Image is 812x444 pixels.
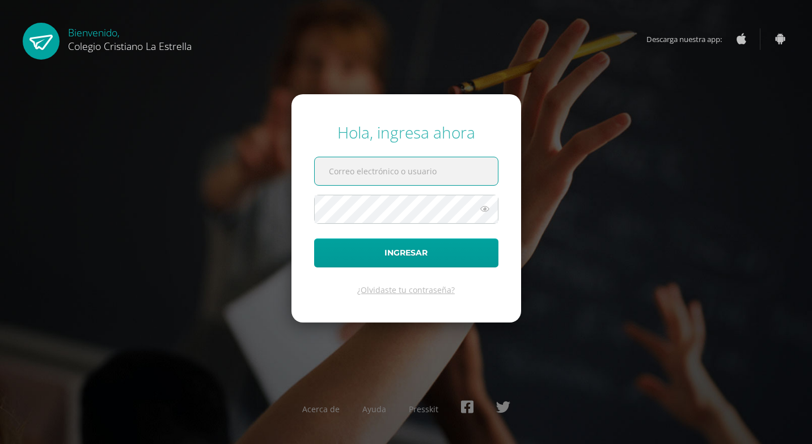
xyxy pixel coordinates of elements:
[646,28,733,50] span: Descarga nuestra app:
[362,404,386,414] a: Ayuda
[68,39,192,53] span: Colegio Cristiano La Estrella
[409,404,438,414] a: Presskit
[302,404,340,414] a: Acerca de
[357,284,455,295] a: ¿Olvidaste tu contraseña?
[315,157,498,185] input: Correo electrónico o usuario
[314,238,498,267] button: Ingresar
[68,23,192,53] div: Bienvenido,
[314,122,498,143] div: Hola, ingresa ahora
